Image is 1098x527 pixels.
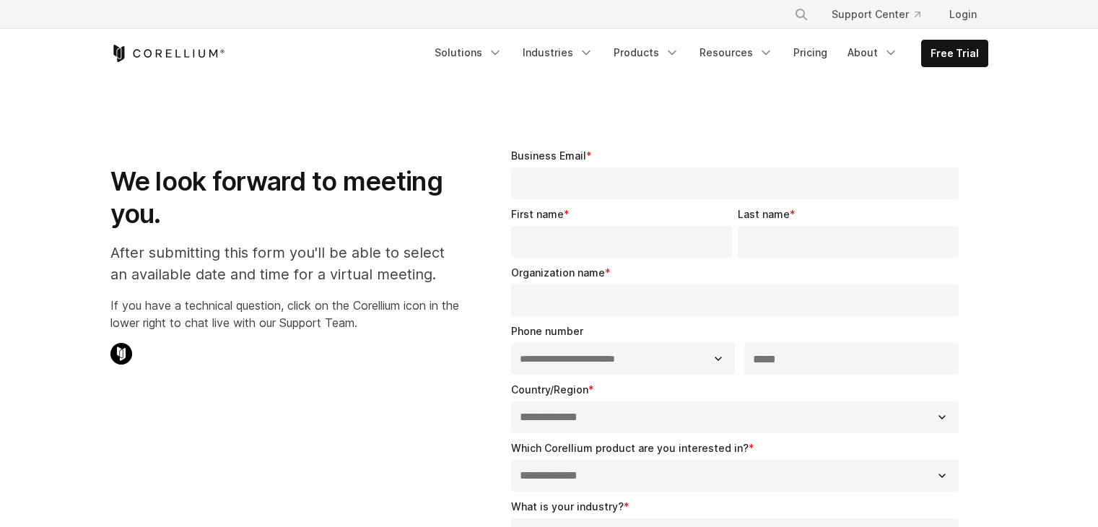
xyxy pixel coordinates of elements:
a: Pricing [785,40,836,66]
a: Support Center [820,1,932,27]
a: Solutions [426,40,511,66]
div: Navigation Menu [777,1,988,27]
a: Login [938,1,988,27]
img: Corellium Chat Icon [110,343,132,365]
span: Organization name [511,266,605,279]
span: What is your industry? [511,500,624,513]
button: Search [788,1,814,27]
span: First name [511,208,564,220]
span: Business Email [511,149,586,162]
a: Industries [514,40,602,66]
a: Corellium Home [110,45,225,62]
span: Which Corellium product are you interested in? [511,442,749,454]
a: Resources [691,40,782,66]
p: After submitting this form you'll be able to select an available date and time for a virtual meet... [110,242,459,285]
h1: We look forward to meeting you. [110,165,459,230]
a: Free Trial [922,40,988,66]
span: Last name [738,208,790,220]
div: Navigation Menu [426,40,988,67]
span: Phone number [511,325,583,337]
a: Products [605,40,688,66]
p: If you have a technical question, click on the Corellium icon in the lower right to chat live wit... [110,297,459,331]
span: Country/Region [511,383,588,396]
a: About [839,40,907,66]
